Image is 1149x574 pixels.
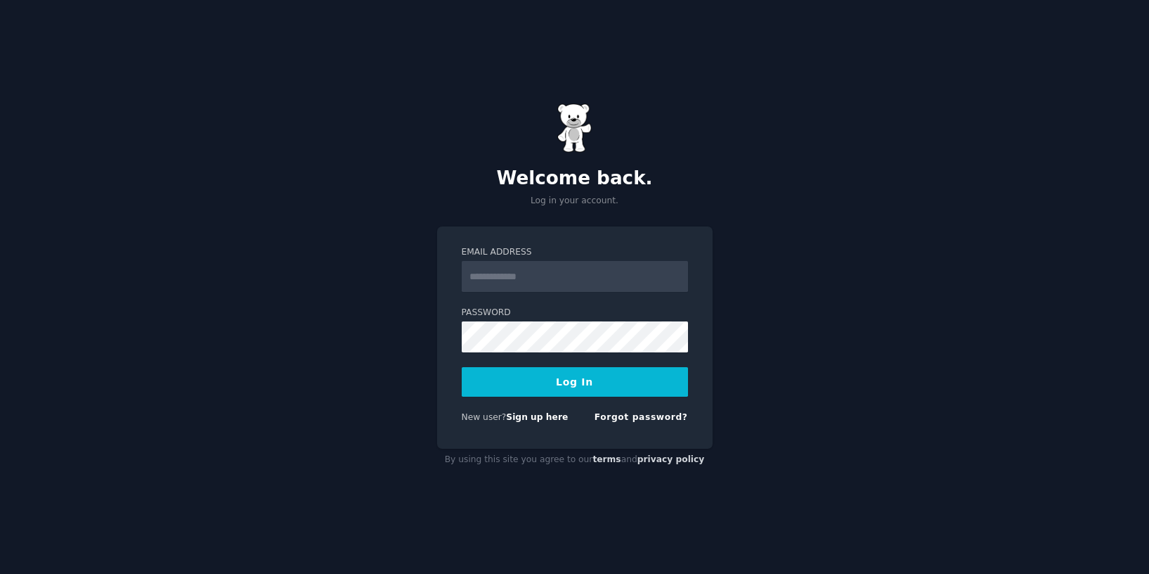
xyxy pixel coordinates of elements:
div: By using this site you agree to our and [437,449,713,471]
a: privacy policy [637,454,705,464]
a: Forgot password? [595,412,688,422]
label: Password [462,307,688,319]
a: terms [592,454,621,464]
h2: Welcome back. [437,167,713,190]
p: Log in your account. [437,195,713,208]
label: Email Address [462,246,688,259]
span: New user? [462,412,507,422]
a: Sign up here [506,412,568,422]
button: Log In [462,367,688,397]
img: Gummy Bear [557,103,592,153]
